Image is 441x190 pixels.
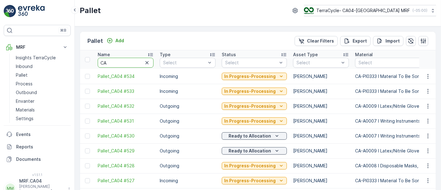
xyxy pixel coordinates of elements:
p: Import [385,38,400,44]
div: Toggle Row Selected [85,104,90,109]
div: Toggle Row Selected [85,89,90,94]
img: logo [4,5,16,17]
p: Events [16,131,68,138]
p: Material [355,52,373,58]
a: Pallet_CA04 #532 [98,103,154,109]
p: Settings [16,115,33,122]
p: Ready to Allocation [229,148,271,154]
p: [PERSON_NAME] [293,118,349,124]
p: Type [160,52,171,58]
p: Incoming [160,73,216,79]
a: Insights TerraCycle [13,53,71,62]
p: TerraCycle- CA04-[GEOGRAPHIC_DATA] MRF [316,7,410,14]
a: Pallet_CA04 #530 [98,133,154,139]
p: Outgoing [160,148,216,154]
p: Process [16,81,33,87]
p: Select [163,60,206,66]
div: Toggle Row Selected [85,163,90,168]
a: Pallet [13,71,71,79]
button: Add [104,37,127,44]
p: [PERSON_NAME] [293,148,349,154]
a: Outbound [13,88,71,97]
img: logo_light-DOdMpM7g.png [18,5,45,17]
p: Status [222,52,236,58]
p: Outgoing [160,133,216,139]
img: TC_8rdWMmT_gp9TRR3.png [304,7,314,14]
input: Search [98,58,154,68]
p: Export [353,38,367,44]
p: Add [115,38,124,44]
p: In Progress-Processing [224,163,276,169]
p: [PERSON_NAME] [293,133,349,139]
p: Materials [16,107,35,113]
div: Toggle Row Selected [85,119,90,124]
p: MRF [16,44,58,50]
p: In Progress-Processing [224,178,276,184]
p: Incoming [160,178,216,184]
p: [PERSON_NAME] [293,103,349,109]
a: Reports [4,141,71,153]
p: [PERSON_NAME] [293,178,349,184]
p: [PERSON_NAME] [293,73,349,79]
div: Toggle Row Selected [85,74,90,79]
p: Incoming [160,88,216,94]
div: Toggle Row Selected [85,148,90,153]
button: In Progress-Processing [222,73,287,80]
p: Name [98,52,110,58]
button: Import [373,36,403,46]
a: Pallet_CA04 #534 [98,73,154,79]
p: In Progress-Processing [224,88,276,94]
a: Pallet_CA04 #527 [98,178,154,184]
p: Outgoing [160,103,216,109]
p: In Progress-Processing [224,73,276,79]
p: Pallet [16,72,28,78]
p: In Progress-Processing [224,118,276,124]
button: Clear Filters [295,36,338,46]
p: Clear Filters [307,38,334,44]
a: Pallet_CA04 #531 [98,118,154,124]
a: Settings [13,114,71,123]
a: Pallet_CA04 #533 [98,88,154,94]
p: Pallet [80,6,101,16]
p: [PERSON_NAME] [293,88,349,94]
p: ⌘B [60,28,66,33]
button: In Progress-Processing [222,117,287,125]
button: TerraCycle- CA04-[GEOGRAPHIC_DATA] MRF(-05:00) [304,5,436,16]
p: Documents [16,156,68,162]
button: In Progress-Processing [222,177,287,184]
p: Asset Type [293,52,318,58]
p: Inbound [16,63,33,70]
button: In Progress-Processing [222,162,287,170]
a: Pallet_CA04 #529 [98,148,154,154]
p: MRF.CA04 [19,178,65,184]
button: Ready to Allocation [222,132,287,140]
p: Select [225,60,277,66]
button: Ready to Allocation [222,147,287,155]
a: Events [4,128,71,141]
a: Pallet_CA04 #528 [98,163,154,169]
p: ( -05:00 ) [412,8,427,13]
p: Ready to Allocation [229,133,271,139]
p: Reports [16,144,68,150]
a: Inbound [13,62,71,71]
p: Outbound [16,89,37,96]
p: Select [296,60,339,66]
p: Pallet [87,37,103,45]
p: Insights TerraCycle [16,55,56,61]
div: Toggle Row Selected [85,133,90,138]
p: Envanter [16,98,34,104]
p: In Progress-Processing [224,103,276,109]
a: Materials [13,106,71,114]
button: In Progress-Processing [222,102,287,110]
a: Process [13,79,71,88]
p: Outgoing [160,163,216,169]
span: v 1.51.1 [4,173,71,177]
p: Outgoing [160,118,216,124]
